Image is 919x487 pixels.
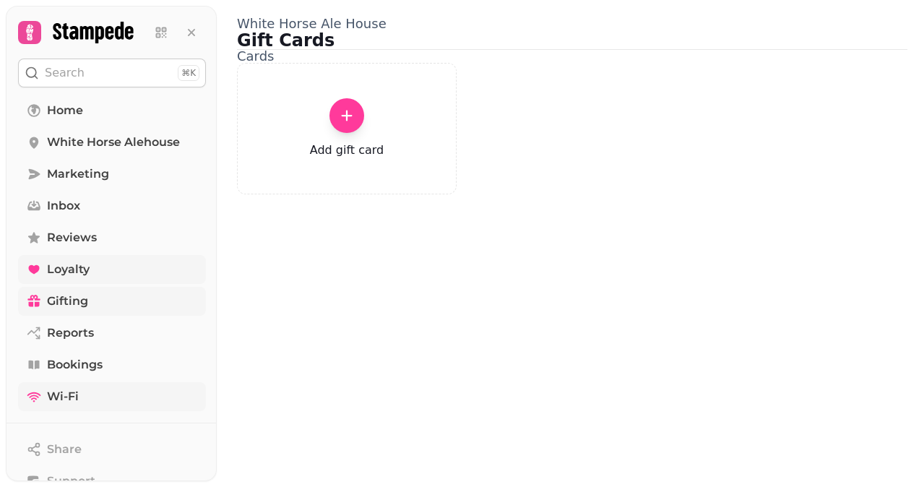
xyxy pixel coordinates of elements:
[18,160,206,189] a: Marketing
[47,388,79,405] span: Wi-Fi
[18,128,206,157] a: White Horse Alehouse
[237,50,907,63] p: Cards
[18,223,206,252] a: Reviews
[47,293,88,310] span: Gifting
[18,382,206,411] a: Wi-Fi
[310,142,384,159] p: Add gift card
[47,102,83,119] span: Home
[47,165,109,183] span: Marketing
[47,261,90,278] span: Loyalty
[47,229,97,246] span: Reviews
[237,32,907,49] h1: Gift Cards
[47,441,82,458] span: Share
[47,356,103,374] span: Bookings
[18,350,206,379] a: Bookings
[310,98,384,159] a: Add gift card
[45,64,85,82] p: Search
[18,319,206,348] a: Reports
[237,17,907,30] p: White Horse Ale House
[47,197,80,215] span: Inbox
[18,191,206,220] a: Inbox
[47,324,94,342] span: Reports
[18,96,206,125] a: Home
[18,287,206,316] a: Gifting
[18,59,206,87] button: Search⌘K
[18,255,206,284] a: Loyalty
[47,134,180,151] span: White Horse Alehouse
[178,65,199,81] div: ⌘K
[18,435,206,464] button: Share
